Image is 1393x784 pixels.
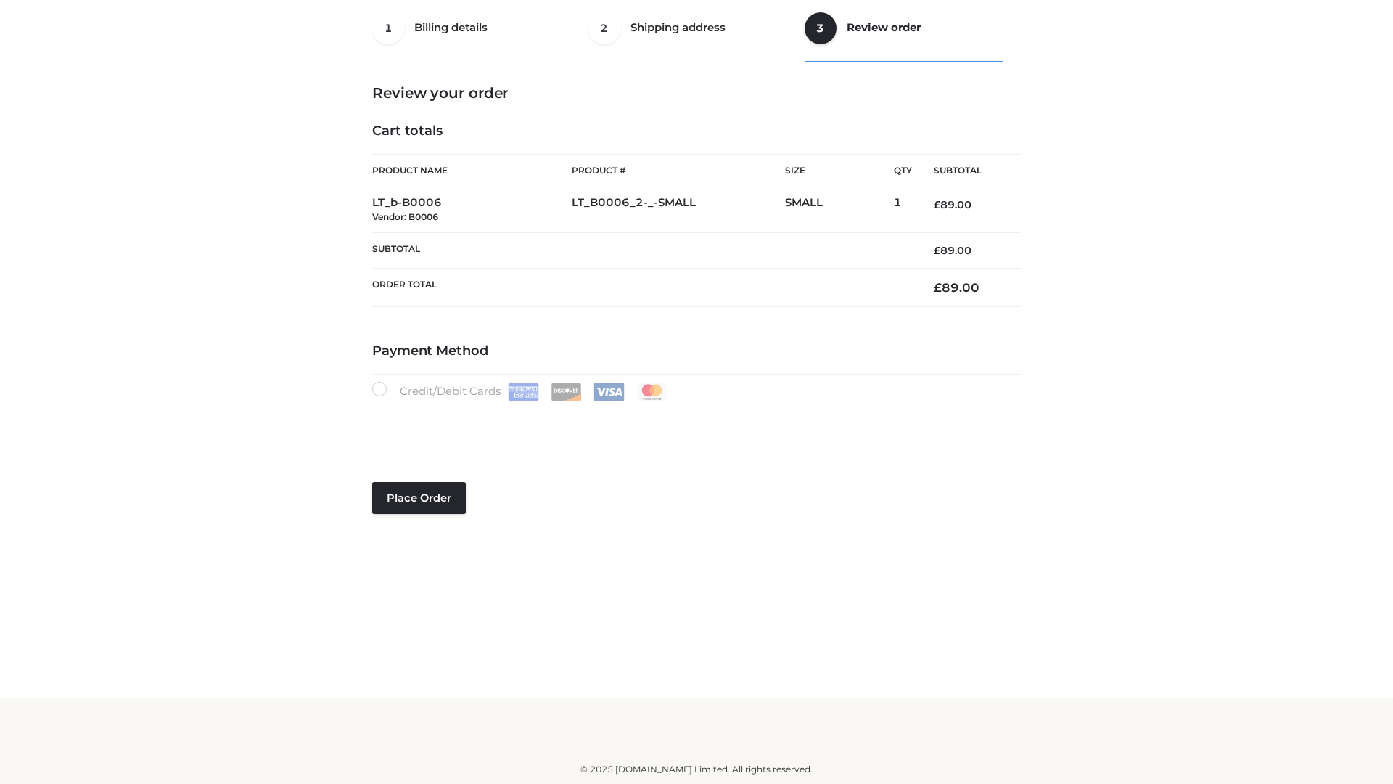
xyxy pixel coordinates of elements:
th: Product # [572,154,785,187]
h4: Cart totals [372,123,1021,139]
button: Place order [372,482,466,514]
td: LT_B0006_2-_-SMALL [572,187,785,233]
bdi: 89.00 [934,198,971,211]
div: © 2025 [DOMAIN_NAME] Limited. All rights reserved. [215,762,1178,777]
iframe: Secure payment input frame [369,399,1018,452]
th: Size [785,155,887,187]
td: 1 [894,187,912,233]
span: £ [934,280,942,295]
label: Credit/Debit Cards [372,382,669,401]
small: Vendor: B0006 [372,211,438,222]
img: Visa [593,383,625,401]
img: Mastercard [636,383,667,401]
h3: Review your order [372,84,1021,102]
th: Subtotal [912,155,1021,187]
bdi: 89.00 [934,280,979,295]
th: Order Total [372,269,912,307]
td: SMALL [785,187,894,233]
img: Amex [508,383,539,401]
th: Subtotal [372,232,912,268]
h4: Payment Method [372,343,1021,359]
bdi: 89.00 [934,244,971,257]
img: Discover [551,383,582,401]
span: £ [934,244,940,257]
span: £ [934,198,940,211]
th: Qty [894,154,912,187]
th: Product Name [372,154,572,187]
td: LT_b-B0006 [372,187,572,233]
